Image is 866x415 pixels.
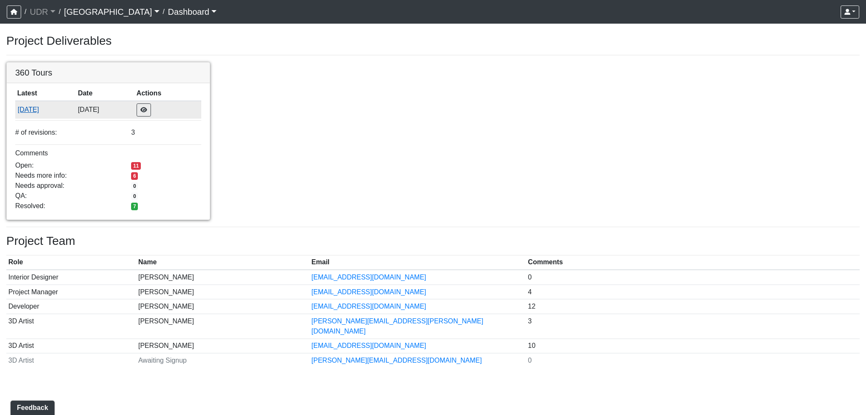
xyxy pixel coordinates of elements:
td: [PERSON_NAME] [136,314,310,339]
a: [PERSON_NAME][EMAIL_ADDRESS][PERSON_NAME][DOMAIN_NAME] [312,317,483,335]
td: 10 [526,339,860,353]
td: 3D Artist [6,339,136,353]
td: 12 [526,299,860,314]
iframe: Ybug feedback widget [6,398,56,415]
span: / [159,3,168,20]
td: 3D Artist [6,353,136,368]
td: 3D Artist [6,314,136,339]
td: [PERSON_NAME] [136,270,310,285]
span: / [55,3,64,20]
th: Role [6,255,136,270]
a: [EMAIL_ADDRESS][DOMAIN_NAME] [312,342,426,349]
td: 4 [526,285,860,299]
td: Awaiting Signup [136,353,310,368]
th: Email [310,255,526,270]
span: / [21,3,30,20]
td: 0 [526,270,860,285]
h3: Project Team [6,234,860,248]
td: 3 [526,314,860,339]
a: [EMAIL_ADDRESS][DOMAIN_NAME] [312,274,426,281]
a: [GEOGRAPHIC_DATA] [64,3,159,20]
h3: Project Deliverables [6,34,860,48]
td: 0 [526,353,860,368]
td: [PERSON_NAME] [136,299,310,314]
a: [EMAIL_ADDRESS][DOMAIN_NAME] [312,303,426,310]
a: UDR [30,3,55,20]
td: evauoimpjTtZDXPypr1KMy [15,101,76,119]
a: Dashboard [168,3,216,20]
a: [EMAIL_ADDRESS][DOMAIN_NAME] [312,288,426,296]
th: Comments [526,255,860,270]
a: [PERSON_NAME][EMAIL_ADDRESS][DOMAIN_NAME] [312,357,482,364]
td: [PERSON_NAME] [136,339,310,353]
td: Interior Designer [6,270,136,285]
button: [DATE] [17,104,74,115]
th: Name [136,255,310,270]
td: Developer [6,299,136,314]
td: Project Manager [6,285,136,299]
td: [PERSON_NAME] [136,285,310,299]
